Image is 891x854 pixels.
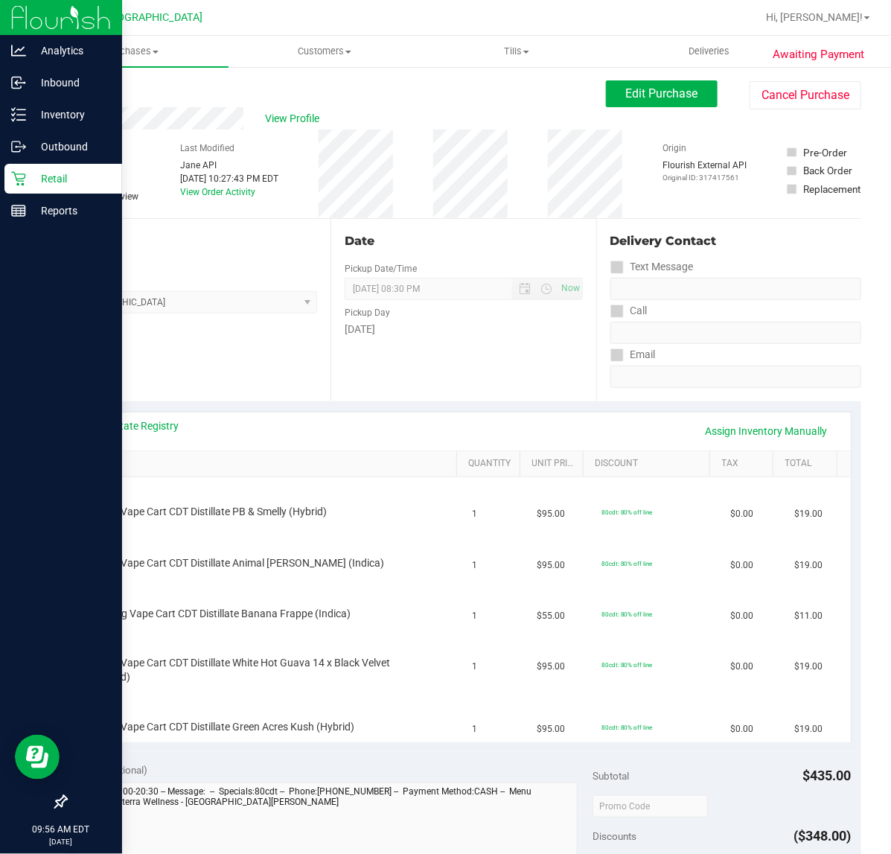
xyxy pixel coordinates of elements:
span: FT 1g Vape Cart CDT Distillate Green Acres Kush (Hybrid) [93,720,355,734]
span: $19.00 [795,660,823,674]
p: Inbound [26,74,115,92]
span: $11.00 [795,609,823,623]
div: Back Order [804,163,853,178]
span: ($348.00) [794,828,852,844]
span: $0.00 [730,660,753,674]
inline-svg: Outbound [11,139,26,154]
label: Last Modified [180,141,234,155]
span: $95.00 [537,558,565,573]
inline-svg: Analytics [11,43,26,58]
span: Edit Purchase [626,86,698,101]
div: Jane API [180,159,278,172]
iframe: Resource center [15,735,60,780]
span: FT 1g Vape Cart CDT Distillate Animal [PERSON_NAME] (Indica) [93,556,385,570]
span: FT 1g Vape Cart CDT Distillate PB & Smelly (Hybrid) [93,505,328,519]
input: Promo Code [593,795,708,818]
span: $55.00 [537,609,565,623]
span: $95.00 [537,507,565,521]
a: View State Registry [90,418,179,433]
label: Call [610,300,648,322]
span: Deliveries [668,45,750,58]
div: Date [345,232,582,250]
button: Cancel Purchase [750,81,861,109]
span: Subtotal [593,770,629,782]
span: $95.00 [537,660,565,674]
span: $95.00 [537,722,565,736]
button: Edit Purchase [606,80,718,107]
span: 1 [473,507,478,521]
label: Pickup Date/Time [345,262,417,275]
a: Deliveries [613,36,806,67]
div: Delivery Contact [610,232,861,250]
div: [DATE] [345,322,582,337]
span: Customers [229,45,421,58]
input: Format: (999) 999-9999 [610,278,861,300]
span: $0.00 [730,558,753,573]
a: View Order Activity [180,187,255,197]
a: Tax [722,458,767,470]
p: Inventory [26,106,115,124]
a: Quantity [468,458,514,470]
span: 80cdt: 80% off line [601,724,653,731]
span: Purchases [36,45,229,58]
span: Tills [421,45,613,58]
span: 80cdt: 80% off line [601,611,653,618]
span: Awaiting Payment [773,46,864,63]
p: Outbound [26,138,115,156]
a: Total [785,458,831,470]
a: Assign Inventory Manually [696,418,837,444]
div: Location [66,232,317,250]
p: Analytics [26,42,115,60]
div: Replacement [804,182,861,197]
div: Flourish External API [662,159,747,183]
a: Unit Price [532,458,578,470]
p: [DATE] [7,836,115,847]
span: 1 [473,660,478,674]
span: $0.00 [730,609,753,623]
span: $0.00 [730,722,753,736]
label: Origin [662,141,686,155]
label: Text Message [610,256,694,278]
span: FT 0.5g Vape Cart CDT Distillate Banana Frappe (Indica) [93,607,351,621]
span: $19.00 [795,507,823,521]
inline-svg: Retail [11,171,26,186]
span: View Profile [266,111,325,127]
input: Format: (999) 999-9999 [610,322,861,344]
p: Original ID: 317417561 [662,172,747,183]
span: 1 [473,609,478,623]
label: Pickup Day [345,306,390,319]
a: Tills [421,36,613,67]
span: 1 [473,722,478,736]
inline-svg: Inventory [11,107,26,122]
p: 09:56 AM EDT [7,823,115,836]
span: 1 [473,558,478,573]
div: [DATE] 10:27:43 PM EDT [180,172,278,185]
span: Hi, [PERSON_NAME]! [766,11,863,23]
span: $435.00 [803,768,852,783]
a: Purchases [36,36,229,67]
p: Retail [26,170,115,188]
span: $19.00 [795,722,823,736]
inline-svg: Inbound [11,75,26,90]
span: FT 1g Vape Cart CDT Distillate White Hot Guava 14 x Black Velvet (Hybrid) [93,656,425,684]
div: Pre-Order [804,145,848,160]
a: Customers [229,36,421,67]
span: 80cdt: 80% off line [601,509,653,516]
span: 80cdt: 80% off line [601,661,653,669]
span: 80cdt: 80% off line [601,560,653,567]
span: $19.00 [795,558,823,573]
span: Discounts [593,823,636,850]
inline-svg: Reports [11,203,26,218]
span: [GEOGRAPHIC_DATA] [101,11,203,24]
a: SKU [88,458,451,470]
p: Reports [26,202,115,220]
label: Email [610,344,656,366]
span: $0.00 [730,507,753,521]
a: Discount [595,458,705,470]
